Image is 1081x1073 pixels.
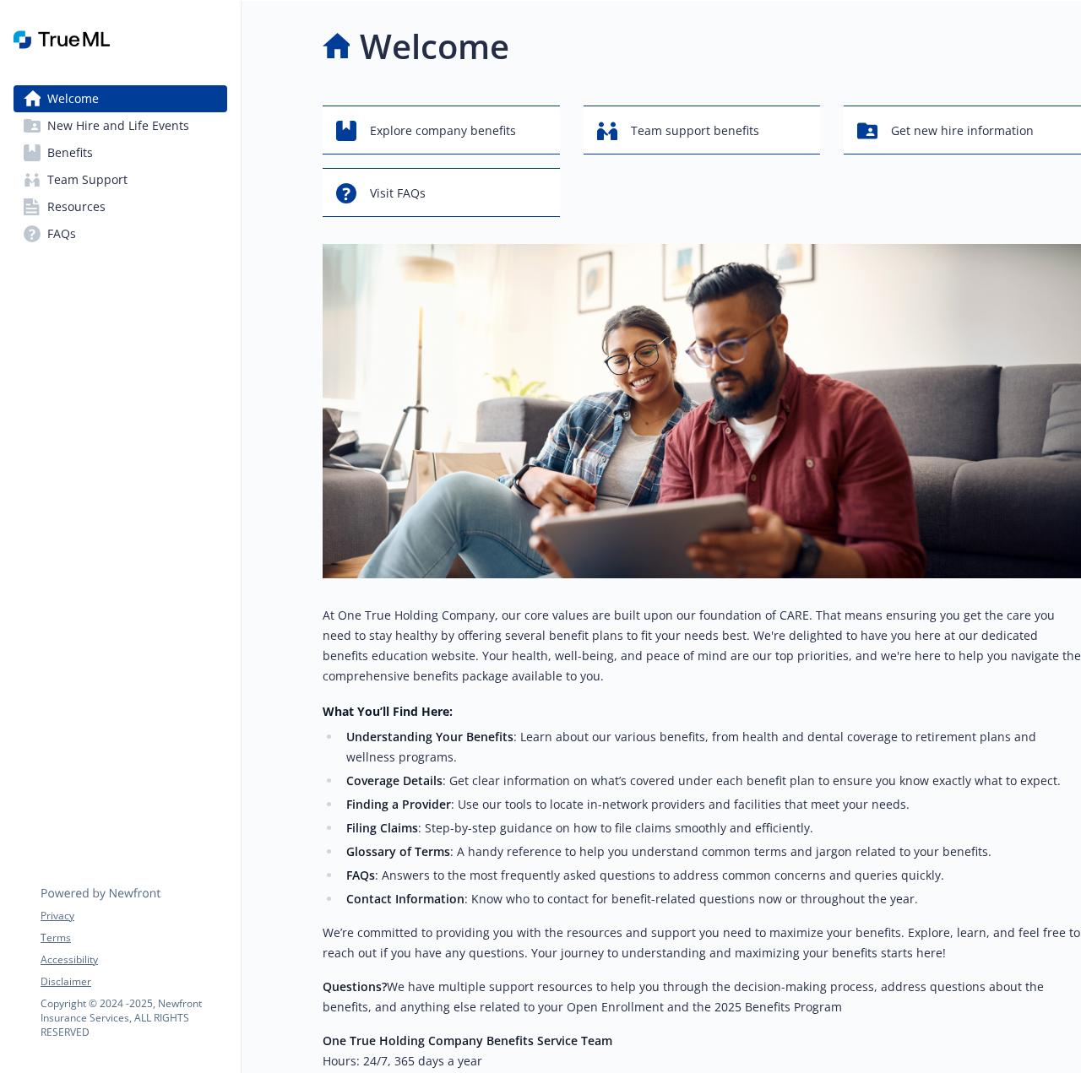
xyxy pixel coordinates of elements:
span: Get new hire information [891,115,1034,147]
span: Resources [47,193,106,220]
a: Team Support [14,166,227,193]
span: Team Support [47,166,128,193]
strong: Coverage Details [346,772,443,788]
li: : A handy reference to help you understand common terms and jargon related to your benefits. [341,842,1081,862]
li: : Step-by-step guidance on how to file claims smoothly and efficiently. [341,818,1081,838]
span: Visit FAQs [370,177,426,209]
img: overview page banner [323,244,1081,578]
p: We have multiple support resources to help you through the decision-making process, address quest... [323,977,1081,1017]
button: Team support benefits [584,106,821,154]
span: Team support benefits [631,115,759,147]
strong: Glossary of Terms [346,843,450,859]
a: Terms [41,930,226,946]
h6: Hours: 24/7, 365 days a year [323,1051,1081,1071]
span: Explore company benefits [370,115,516,147]
li: : Answers to the most frequently asked questions to address common concerns and queries quickly. [341,865,1081,886]
strong: Contact Information [346,891,464,907]
a: Benefits [14,139,227,166]
li: : Learn about our various benefits, from health and dental coverage to retirement plans and welln... [341,727,1081,767]
a: FAQs [14,220,227,247]
p: Copyright © 2024 - 2025 , Newfront Insurance Services, ALL RIGHTS RESERVED [41,996,226,1039]
strong: Filing Claims [346,820,418,836]
button: Get new hire information [844,106,1081,154]
li: : Know who to contact for benefit-related questions now or throughout the year. [341,889,1081,909]
strong: Understanding Your Benefits [346,729,513,745]
span: New Hire and Life Events [47,112,189,139]
strong: FAQs [346,867,375,883]
a: Resources [14,193,227,220]
h1: Welcome [360,21,509,72]
strong: Finding a Provider [346,796,451,812]
span: Benefits [47,139,93,166]
strong: One True Holding Company Benefits Service Team [323,1032,612,1049]
strong: What You’ll Find Here: [323,703,453,719]
button: Visit FAQs [323,168,560,217]
p: We’re committed to providing you with the resources and support you need to maximize your benefit... [323,923,1081,963]
a: New Hire and Life Events [14,112,227,139]
span: FAQs [47,220,76,247]
li: : Get clear information on what’s covered under each benefit plan to ensure you know exactly what... [341,771,1081,791]
li: : Use our tools to locate in-network providers and facilities that meet your needs. [341,794,1081,815]
span: Welcome [47,85,99,112]
a: Welcome [14,85,227,112]
a: Accessibility [41,952,226,967]
button: Explore company benefits [323,106,560,154]
p: At One True Holding Company, our core values are built upon our foundation of CARE. That means en... [323,605,1081,686]
a: Privacy [41,908,226,924]
a: Disclaimer [41,974,226,989]
strong: Questions? [323,978,387,994]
